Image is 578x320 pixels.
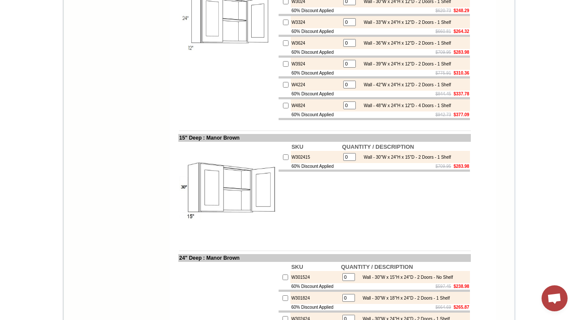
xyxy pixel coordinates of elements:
[436,71,451,75] s: $775.91
[436,112,451,117] s: $942.73
[436,8,451,13] s: $620.73
[292,144,303,150] b: SKU
[290,292,340,304] td: W301824
[359,82,451,87] div: Wall - 42"W x 24"H x 12"D - 2 Doors - 1 Shelf
[342,144,414,150] b: QUANTITY / DESCRIPTION
[75,39,101,49] td: [PERSON_NAME] White Shaker
[290,271,340,283] td: W301524
[125,39,148,49] td: Beachwood Oak Shaker
[291,78,342,91] td: W4224
[359,41,451,46] div: Wall - 36"W x 24"H x 12"D - 2 Doors - 1 Shelf
[290,283,340,290] td: 60% Discount Applied
[23,39,46,48] td: Alabaster Shaker
[436,284,451,289] s: $597.45
[436,164,451,169] s: $709.95
[291,163,342,170] td: 60% Discount Applied
[102,39,124,48] td: Baycreek Gray
[291,91,342,97] td: 60% Discount Applied
[178,134,471,142] td: 15" Deep : Manor Brown
[148,24,149,25] img: spacer.gif
[453,29,469,34] b: $264.32
[291,99,342,111] td: W4824
[358,275,453,280] div: Wall - 30"W x 15"H x 24"D - 2 Doors - No Shelf
[359,62,451,66] div: Wall - 39"W x 24"H x 12"D - 2 Doors - 1 Shelf
[10,1,70,9] a: Price Sheet View in PDF Format
[291,28,342,35] td: 60% Discount Applied
[453,71,469,75] b: $310.36
[453,284,469,289] b: $238.98
[341,264,413,270] b: QUANTITY / DESCRIPTION
[149,39,171,48] td: Bellmonte Maple
[453,91,469,96] b: $337.78
[1,2,8,9] img: pdf.png
[46,24,47,25] img: spacer.gif
[453,50,469,55] b: $283.98
[291,70,342,76] td: 60% Discount Applied
[453,8,469,13] b: $248.29
[358,296,450,300] div: Wall - 30"W x 18"H x 24"D - 2 Doors - 1 Shelf
[179,143,277,240] img: 15'' Deep
[22,24,23,25] img: spacer.gif
[359,103,451,108] div: Wall - 48"W x 24"H x 12"D - 4 Doors - 1 Shelf
[542,285,568,311] div: Open chat
[453,305,469,310] b: $265.87
[101,24,102,25] img: spacer.gif
[124,24,125,25] img: spacer.gif
[291,16,342,28] td: W3324
[291,37,342,49] td: W3624
[178,254,471,262] td: 24" Deep : Manor Brown
[291,49,342,56] td: 60% Discount Applied
[436,50,451,55] s: $709.95
[436,29,451,34] s: $660.81
[291,151,342,163] td: W302415
[291,111,342,118] td: 60% Discount Applied
[453,164,469,169] b: $283.98
[10,3,70,8] b: Price Sheet View in PDF Format
[359,155,451,160] div: Wall - 30"W x 24"H x 15"D - 2 Doors - 1 Shelf
[47,39,73,49] td: [PERSON_NAME] Yellow Walnut
[453,112,469,117] b: $377.09
[291,264,303,270] b: SKU
[291,7,342,14] td: 60% Discount Applied
[436,91,451,96] s: $844.45
[73,24,75,25] img: spacer.gif
[436,305,451,310] s: $664.69
[290,304,340,310] td: 60% Discount Applied
[291,58,342,70] td: W3924
[359,20,451,25] div: Wall - 33"W x 24"H x 12"D - 2 Doors - 1 Shelf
